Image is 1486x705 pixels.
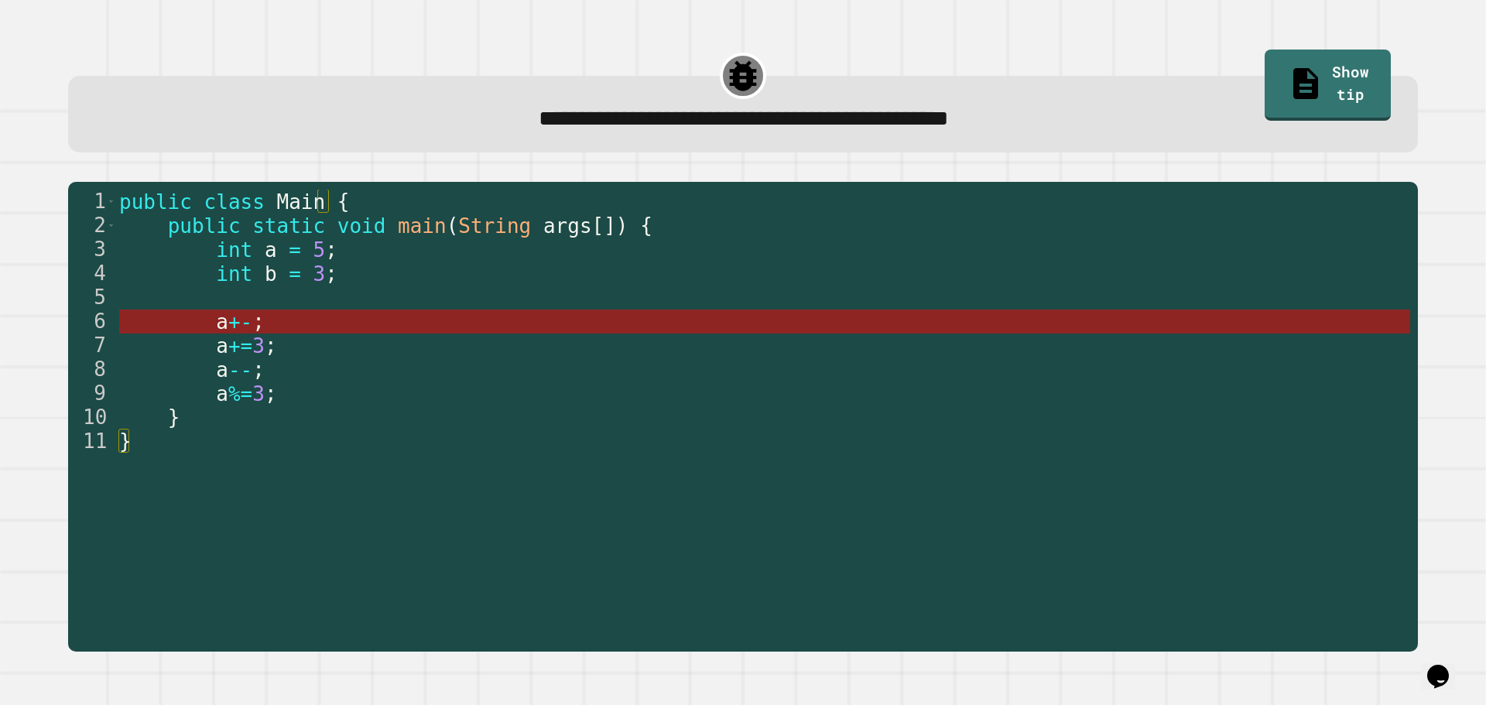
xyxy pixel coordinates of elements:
[1265,50,1391,121] a: Show tip
[216,238,252,262] span: int
[252,382,265,406] span: 3
[68,286,116,310] div: 5
[228,334,252,358] span: +=
[68,358,116,382] div: 8
[216,334,228,358] span: a
[204,190,264,214] span: class
[68,310,116,334] div: 6
[337,214,385,238] span: void
[216,358,228,382] span: a
[107,214,115,238] span: Toggle code folding, rows 2 through 10
[289,262,301,286] span: =
[216,310,228,334] span: a
[68,190,116,214] div: 1
[68,214,116,238] div: 2
[216,262,252,286] span: int
[119,190,192,214] span: public
[68,238,116,262] div: 3
[68,382,116,406] div: 9
[167,214,240,238] span: public
[264,262,276,286] span: b
[252,334,265,358] span: 3
[216,382,228,406] span: a
[276,190,325,214] span: Main
[543,214,592,238] span: args
[107,190,115,214] span: Toggle code folding, rows 1 through 11
[228,382,252,406] span: %=
[289,238,301,262] span: =
[264,238,276,262] span: a
[313,238,325,262] span: 5
[252,214,325,238] span: static
[313,262,325,286] span: 3
[228,358,252,382] span: --
[68,262,116,286] div: 4
[398,214,447,238] span: main
[68,430,116,453] div: 11
[1421,643,1471,690] iframe: chat widget
[68,334,116,358] div: 7
[458,214,531,238] span: String
[228,310,252,334] span: +-
[68,406,116,430] div: 10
